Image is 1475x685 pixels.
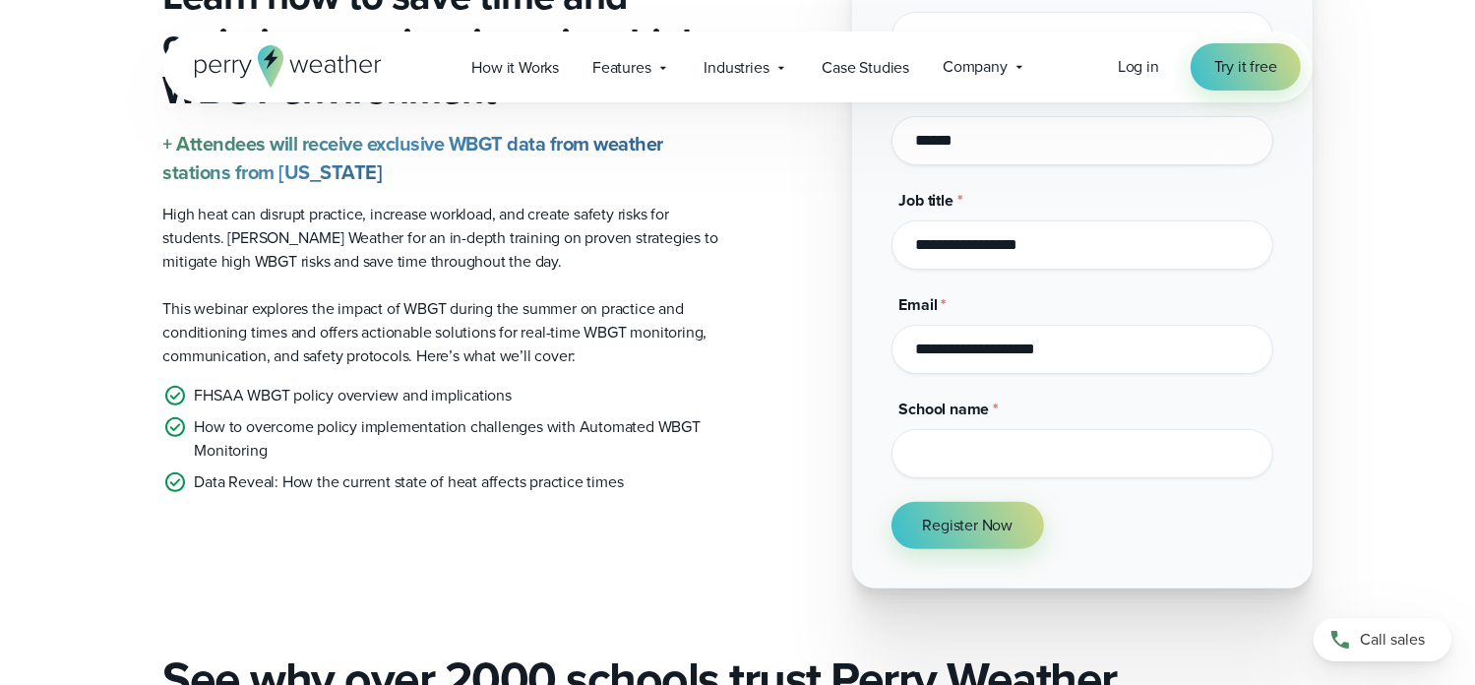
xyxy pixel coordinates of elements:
[923,514,1014,537] span: Register Now
[456,47,577,88] a: How it Works
[891,502,1045,549] button: Register Now
[195,415,722,463] p: How to overcome policy implementation challenges with Automated WBGT Monitoring
[163,129,664,187] strong: + Attendees will receive exclusive WBGT data from weather stations from [US_STATE]
[592,56,650,80] span: Features
[195,470,624,494] p: Data Reveal: How the current state of heat affects practice times
[1191,43,1301,91] a: Try it free
[195,384,512,407] p: FHSAA WBGT policy overview and implications
[806,47,927,88] a: Case Studies
[705,56,769,80] span: Industries
[899,189,953,212] span: Job title
[823,56,910,80] span: Case Studies
[163,297,722,368] p: This webinar explores the impact of WBGT during the summer on practice and conditioning times and...
[1118,55,1159,78] span: Log in
[899,293,938,316] span: Email
[163,203,722,274] p: High heat can disrupt practice, increase workload, and create safety risks for students. [PERSON_...
[472,56,560,80] span: How it Works
[1314,618,1451,661] a: Call sales
[943,55,1008,79] span: Company
[899,398,990,420] span: School name
[1214,55,1277,79] span: Try it free
[1360,628,1425,652] span: Call sales
[1118,55,1159,79] a: Log in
